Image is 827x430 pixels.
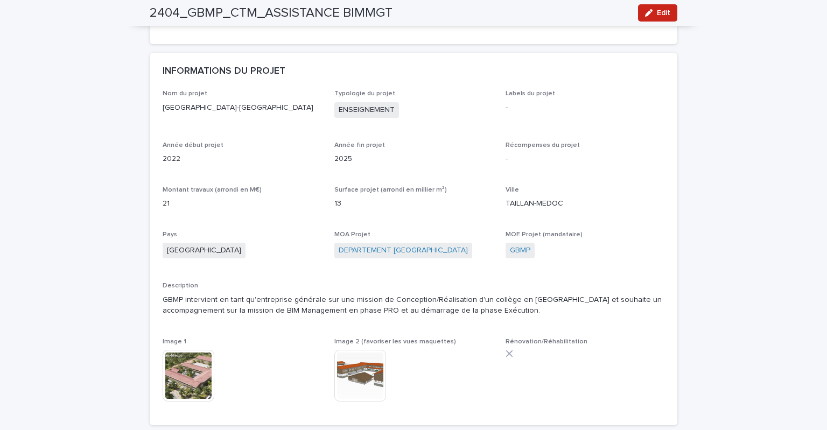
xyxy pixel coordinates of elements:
[163,294,664,317] p: GBMP intervient en tant qu'entreprise générale sur une mission de Conception/Réalisation d'un col...
[506,102,664,114] p: -
[163,243,246,258] span: [GEOGRAPHIC_DATA]
[506,90,555,97] span: Labels du projet
[657,9,670,17] span: Edit
[339,245,468,256] a: DEPARTEMENT [GEOGRAPHIC_DATA]
[510,245,530,256] a: GBMP
[506,231,583,238] span: MOE Projet (mandataire)
[638,4,677,22] button: Edit
[163,66,285,77] h2: INFORMATIONS DU PROJET
[506,153,664,165] p: -
[163,231,177,238] span: Pays
[334,231,370,238] span: MOA Projet
[163,187,262,193] span: Montant travaux (arrondi en M€)
[334,153,493,165] p: 2025
[334,198,493,209] p: 13
[334,339,456,345] span: Image 2 (favoriser les vues maquettes)
[506,142,580,149] span: Récompenses du projet
[334,187,447,193] span: Surface projet (arrondi en millier m²)
[163,198,321,209] p: 21
[334,142,385,149] span: Année fin projet
[334,102,399,118] span: ENSEIGNEMENT
[334,90,395,97] span: Typologie du projet
[163,90,207,97] span: Nom du projet
[163,153,321,165] p: 2022
[506,339,587,345] span: Rénovation/Réhabilitation
[163,283,198,289] span: Description
[150,5,393,21] h2: 2404_GBMP_CTM_ASSISTANCE BIMMGT
[163,339,186,345] span: Image 1
[506,187,519,193] span: Ville
[163,102,321,114] p: [GEOGRAPHIC_DATA]-[GEOGRAPHIC_DATA]
[506,198,664,209] p: TAILLAN-MEDOC
[163,142,223,149] span: Année début projet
